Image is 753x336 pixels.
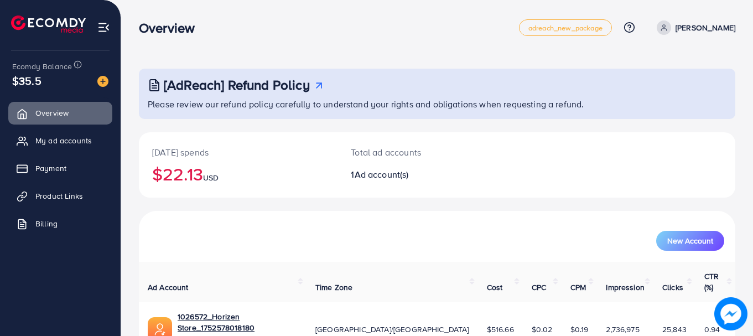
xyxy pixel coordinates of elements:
[704,271,719,293] span: CTR (%)
[139,20,204,36] h3: Overview
[716,299,746,329] img: image
[11,15,86,33] img: logo
[676,21,735,34] p: [PERSON_NAME]
[164,77,310,93] h3: [AdReach] Refund Policy
[148,282,189,293] span: Ad Account
[528,24,603,32] span: adreach_new_package
[351,146,474,159] p: Total ad accounts
[487,324,514,335] span: $516.66
[487,282,503,293] span: Cost
[35,107,69,118] span: Overview
[97,21,110,34] img: menu
[8,213,112,235] a: Billing
[519,19,612,36] a: adreach_new_package
[667,237,713,245] span: New Account
[8,157,112,179] a: Payment
[532,324,553,335] span: $0.02
[203,172,219,183] span: USD
[8,130,112,152] a: My ad accounts
[315,282,352,293] span: Time Zone
[351,169,474,180] h2: 1
[662,324,687,335] span: 25,843
[152,163,324,184] h2: $22.13
[570,324,589,335] span: $0.19
[704,324,720,335] span: 0.94
[570,282,586,293] span: CPM
[35,135,92,146] span: My ad accounts
[8,185,112,207] a: Product Links
[606,324,639,335] span: 2,736,975
[152,146,324,159] p: [DATE] spends
[148,97,729,111] p: Please review our refund policy carefully to understand your rights and obligations when requesti...
[97,76,108,87] img: image
[355,168,409,180] span: Ad account(s)
[656,231,724,251] button: New Account
[315,324,469,335] span: [GEOGRAPHIC_DATA]/[GEOGRAPHIC_DATA]
[35,163,66,174] span: Payment
[35,190,83,201] span: Product Links
[12,73,41,89] span: $35.5
[532,282,546,293] span: CPC
[178,311,298,334] a: 1026572_Horizen Store_1752578018180
[8,102,112,124] a: Overview
[652,20,735,35] a: [PERSON_NAME]
[662,282,683,293] span: Clicks
[12,61,72,72] span: Ecomdy Balance
[606,282,645,293] span: Impression
[35,218,58,229] span: Billing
